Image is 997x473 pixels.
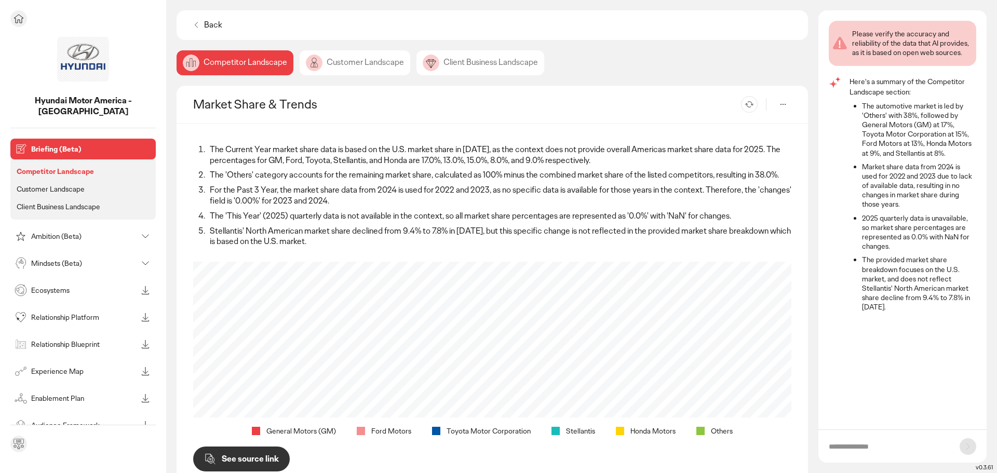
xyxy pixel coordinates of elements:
div: Customer Landscape [300,50,410,75]
h2: Market Share & Trends [193,96,317,112]
p: Customer Landscape [17,184,85,194]
p: Competitor Landscape [17,167,94,176]
div: General Motors (GM) [252,426,336,436]
li: The 'This Year' (2025) quarterly data is not available in the context, so all market share percen... [207,211,791,222]
p: Ambition (Beta) [31,233,137,240]
li: The provided market share breakdown focuses on the U.S. market, and does not reflect Stellantis' ... [862,255,976,312]
li: The 'Others' category accounts for the remaining market share, calculated as 100% minus the combi... [207,170,791,181]
p: Audience Framework [31,422,137,429]
div: Competitor Landscape [177,50,293,75]
li: Market share data from 2024 is used for 2022 and 2023 due to lack of available data, resulting in... [862,162,976,209]
p: Relationship Blueprint [31,341,137,348]
div: Ford Motors [357,426,411,436]
li: Stellantis' North American market share declined from 9.4% to 7.8% in [DATE], but this specific c... [207,226,791,248]
div: Honda Motors [616,426,676,436]
div: Others [696,426,733,436]
li: The Current Year market share data is based on the U.S. market share in [DATE], as the context do... [207,144,791,166]
img: image [306,55,322,71]
button: Refresh [741,96,758,113]
p: Hyundai Motor America - AMERICAS [10,96,156,117]
p: See source link [222,455,279,463]
p: Experience Map [31,368,137,375]
div: Toyota Motor Corporation [432,426,531,436]
p: Enablement Plan [31,395,137,402]
button: See source link [193,447,290,471]
p: Mindsets (Beta) [31,260,137,267]
p: Relationship Platform [31,314,137,321]
p: Ecosystems [31,287,137,294]
div: Client Business Landscape [416,50,544,75]
p: Here's a summary of the Competitor Landscape section: [850,76,976,97]
li: For the Past 3 Year, the market share data from 2024 is used for 2022 and 2023, as no specific da... [207,185,791,207]
div: Send feedback [10,436,27,452]
img: image [423,55,439,71]
img: project avatar [57,33,109,85]
li: The automotive market is led by 'Others' with 38%, followed by General Motors (GM) at 17%, Toyota... [862,101,976,158]
p: Back [204,20,222,31]
p: Briefing (Beta) [31,145,152,153]
div: Stellantis [551,426,595,436]
img: image [183,55,199,71]
li: 2025 quarterly data is unavailable, so market share percentages are represented as 0.0% with NaN ... [862,213,976,251]
p: Client Business Landscape [17,202,100,211]
div: Please verify the accuracy and reliability of the data that AI provides, as it is based on open w... [852,29,972,58]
